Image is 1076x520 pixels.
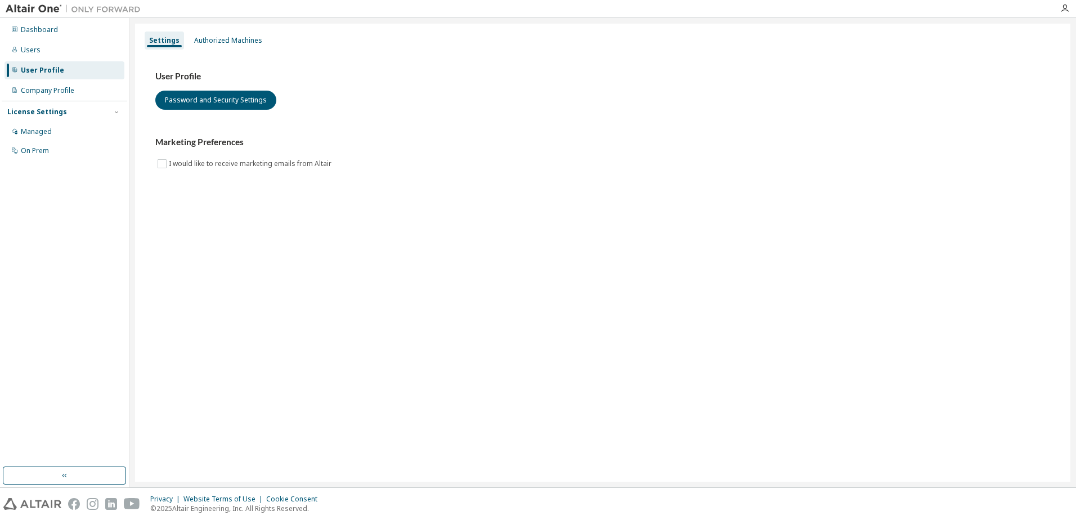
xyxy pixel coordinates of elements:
img: instagram.svg [87,498,98,510]
div: Settings [149,36,180,45]
div: Website Terms of Use [183,495,266,504]
div: On Prem [21,146,49,155]
div: Users [21,46,41,55]
img: altair_logo.svg [3,498,61,510]
button: Password and Security Settings [155,91,276,110]
div: User Profile [21,66,64,75]
p: © 2025 Altair Engineering, Inc. All Rights Reserved. [150,504,324,513]
div: Privacy [150,495,183,504]
img: youtube.svg [124,498,140,510]
h3: User Profile [155,71,1050,82]
label: I would like to receive marketing emails from Altair [169,157,334,171]
div: Cookie Consent [266,495,324,504]
img: Altair One [6,3,146,15]
div: Company Profile [21,86,74,95]
div: Dashboard [21,25,58,34]
div: Managed [21,127,52,136]
h3: Marketing Preferences [155,137,1050,148]
img: linkedin.svg [105,498,117,510]
div: Authorized Machines [194,36,262,45]
div: License Settings [7,107,67,116]
img: facebook.svg [68,498,80,510]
